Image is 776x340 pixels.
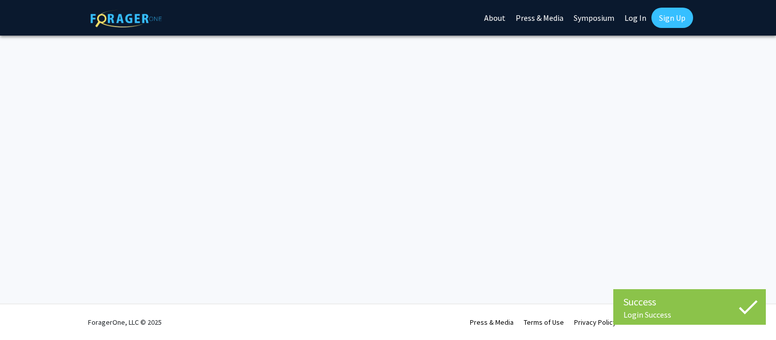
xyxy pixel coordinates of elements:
a: Press & Media [470,318,514,327]
img: ForagerOne Logo [91,10,162,27]
div: Login Success [623,310,756,320]
a: Sign Up [651,8,693,28]
div: Success [623,294,756,310]
div: ForagerOne, LLC © 2025 [88,304,162,340]
a: Terms of Use [524,318,564,327]
a: Privacy Policy [574,318,616,327]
